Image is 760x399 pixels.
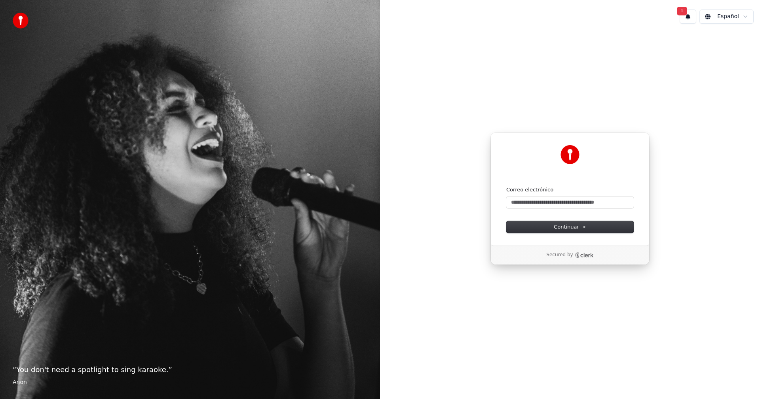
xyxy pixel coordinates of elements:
p: Secured by [546,252,573,258]
footer: Anon [13,378,367,386]
img: Youka [560,145,579,164]
span: 1 [677,7,687,15]
img: youka [13,13,28,28]
button: Continuar [506,221,634,233]
p: “ You don't need a spotlight to sing karaoke. ” [13,364,367,375]
a: Clerk logo [575,252,594,258]
button: 1 [680,9,696,24]
span: Continuar [554,223,586,231]
label: Correo electrónico [506,186,553,193]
